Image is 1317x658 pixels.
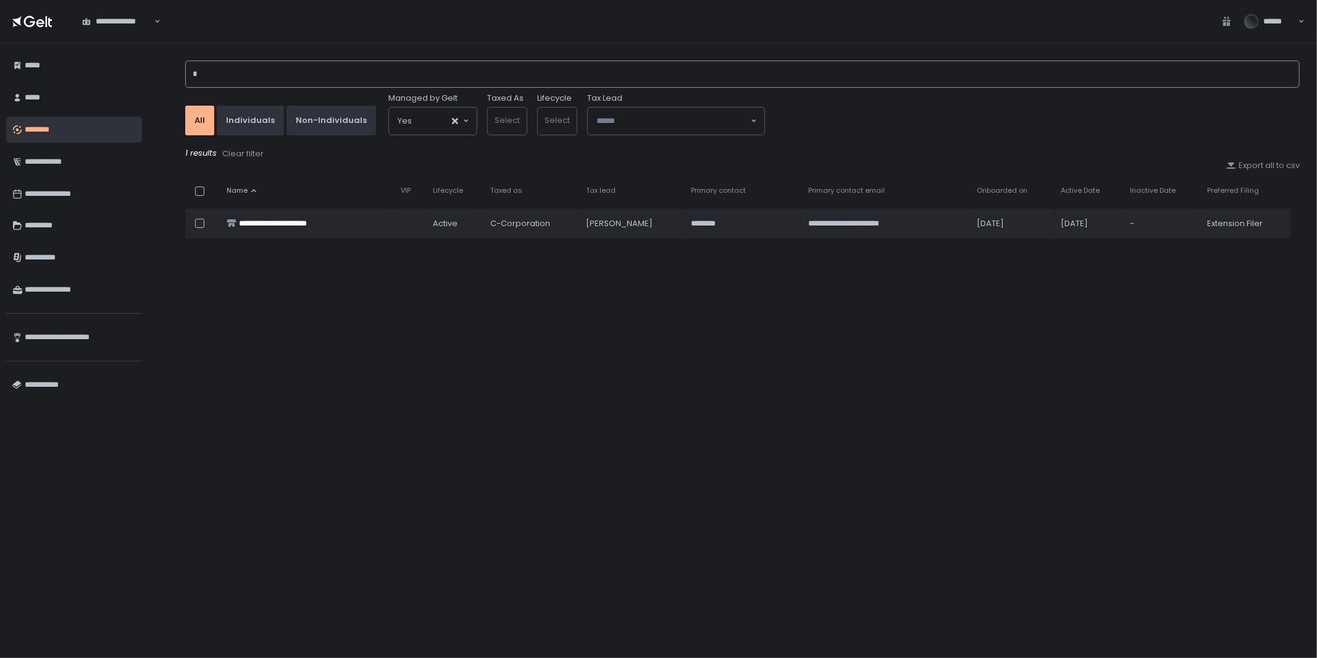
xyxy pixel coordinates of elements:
button: Clear Selected [452,118,458,124]
span: Select [495,114,520,126]
span: Lifecycle [433,186,463,195]
span: Preferred Filing [1208,186,1260,195]
span: Select [545,114,570,126]
div: [DATE] [977,218,1046,229]
span: Primary contact [691,186,746,195]
div: - [1130,218,1193,229]
button: Clear filter [222,148,264,160]
span: Managed by Gelt [388,93,458,104]
span: Active Date [1061,186,1100,195]
button: Export all to csv [1226,160,1300,171]
div: 1 results [185,148,1300,160]
div: Clear filter [222,148,264,159]
div: Search for option [74,8,161,34]
div: Individuals [226,115,275,126]
label: Taxed As [487,93,524,104]
span: Name [227,186,248,195]
span: Inactive Date [1130,186,1176,195]
span: Tax lead [587,186,616,195]
button: All [185,106,214,135]
button: Individuals [217,106,284,135]
div: Non-Individuals [296,115,367,126]
span: Yes [398,115,412,127]
div: [DATE] [1061,218,1115,229]
button: Non-Individuals [286,106,376,135]
input: Search for option [596,115,750,127]
input: Search for option [412,115,451,127]
div: Search for option [389,108,477,135]
span: Tax Lead [587,93,622,104]
div: Extension Filer [1208,218,1283,229]
div: C-Corporation [490,218,571,229]
span: Onboarded on [977,186,1027,195]
span: Taxed as [490,186,522,195]
span: Primary contact email [808,186,885,195]
div: [PERSON_NAME] [587,218,676,229]
span: active [433,218,458,229]
label: Lifecycle [537,93,572,104]
div: All [194,115,205,126]
div: Search for option [588,108,764,135]
span: VIP [401,186,411,195]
